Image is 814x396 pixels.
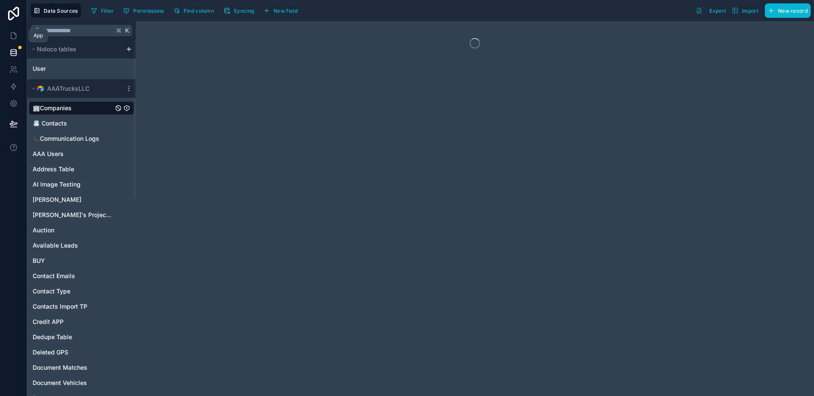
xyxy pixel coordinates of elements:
div: Document Matches [29,361,134,374]
span: Contact Emails [33,272,75,280]
a: AI Image Testing [33,180,113,189]
span: Deleted GPS [33,348,68,357]
span: Auction [33,226,54,234]
span: Dedupe Table [33,333,72,341]
span: Credit APP [33,318,64,326]
button: New record [765,3,811,18]
div: Alex [29,193,134,206]
a: Contact Emails [33,272,113,280]
a: Address Table [33,165,113,173]
span: 🏢Companies [33,104,72,112]
span: AI Image Testing [33,180,81,189]
a: [PERSON_NAME] [33,195,113,204]
a: Document Matches [33,363,113,372]
a: Deleted GPS [33,348,113,357]
button: Find column [170,4,217,17]
div: Address Table [29,162,134,176]
div: User [29,62,134,75]
span: 📞Communication Logs [33,134,99,143]
span: K [124,28,130,33]
span: Document Vehicles [33,379,87,387]
span: Contacts Import TP [33,302,87,311]
a: New record [761,3,811,18]
button: Syncing [220,4,257,17]
div: Contacts Import TP [29,300,134,313]
button: Permissions [120,4,167,17]
a: Auction [33,226,113,234]
span: Export [709,8,726,14]
span: Contact Type [33,287,70,296]
button: Filter [88,4,117,17]
a: Contact Type [33,287,113,296]
a: Available Leads [33,241,113,250]
div: 🏢Companies [29,101,134,115]
a: User [33,64,105,73]
div: AAA Users [29,147,134,161]
div: Document Vehicles [29,376,134,390]
span: Permissions [133,8,164,14]
div: 📞Communication Logs [29,132,134,145]
a: Credit APP [33,318,113,326]
div: Contact Emails [29,269,134,283]
span: 📇 Contacts [33,119,67,128]
span: User [33,64,46,73]
a: BUY [33,257,113,265]
button: Data Sources [31,3,81,18]
a: Contacts Import TP [33,302,113,311]
span: New field [273,8,298,14]
span: Address Table [33,165,74,173]
div: Contact Type [29,284,134,298]
span: Filter [101,8,114,14]
span: Import [742,8,758,14]
span: Noloco tables [37,45,76,53]
a: 🏢Companies [33,104,113,112]
a: AAA Users [33,150,113,158]
div: Alex's Projects & Priorities [29,208,134,222]
div: Deleted GPS [29,346,134,359]
a: Dedupe Table [33,333,113,341]
div: 📇 Contacts [29,117,134,130]
span: BUY [33,257,45,265]
span: New record [778,8,808,14]
button: Airtable LogoAAATrucksLLC [29,83,122,95]
div: AI Image Testing [29,178,134,191]
button: Import [729,3,761,18]
button: Noloco tables [29,43,122,55]
div: Available Leads [29,239,134,252]
a: Document Vehicles [33,379,113,387]
div: Credit APP [29,315,134,329]
div: Dedupe Table [29,330,134,344]
a: 📞Communication Logs [33,134,113,143]
span: Find column [184,8,214,14]
span: Data Sources [44,8,78,14]
button: New field [260,4,301,17]
a: 📇 Contacts [33,119,113,128]
a: [PERSON_NAME]'s Projects & Priorities [33,211,113,219]
span: Document Matches [33,363,87,372]
a: Syncing [220,4,260,17]
span: Available Leads [33,241,78,250]
div: App [33,32,43,39]
span: [PERSON_NAME] [33,195,81,204]
div: Auction [29,223,134,237]
img: Airtable Logo [37,85,44,92]
button: Export [693,3,729,18]
a: Permissions [120,4,170,17]
span: Syncing [234,8,254,14]
span: AAATrucksLLC [47,84,89,93]
span: AAA Users [33,150,64,158]
div: BUY [29,254,134,268]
